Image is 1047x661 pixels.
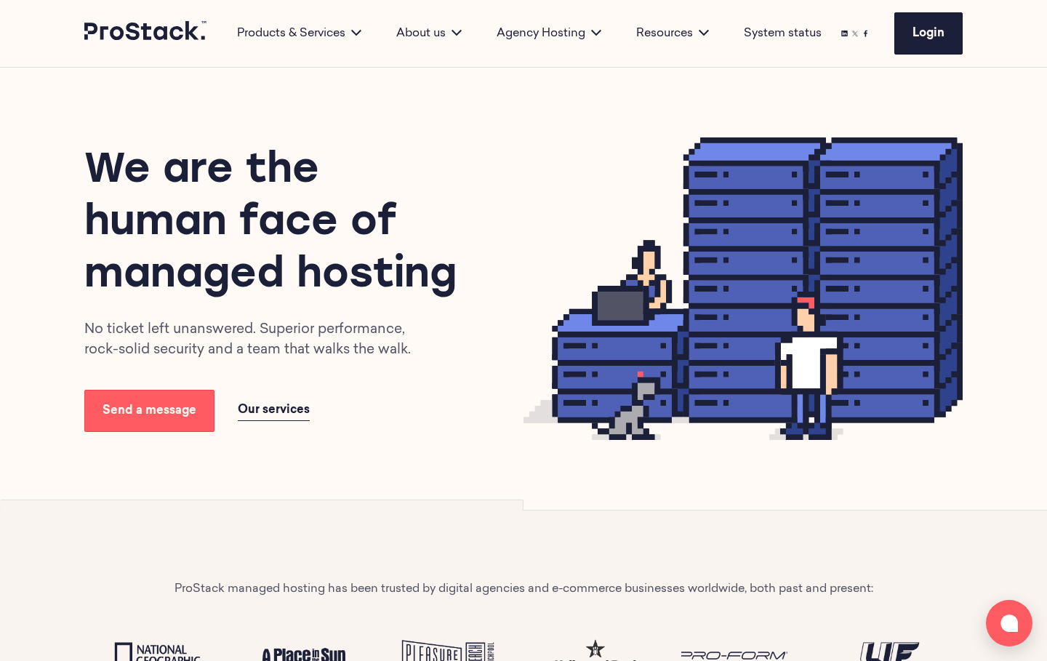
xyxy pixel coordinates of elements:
p: ProStack managed hosting has been trusted by digital agencies and e-commerce businesses worldwide... [174,580,873,598]
span: Our services [238,404,310,416]
span: Login [912,28,944,39]
div: About us [379,25,479,42]
span: Send a message [103,405,196,417]
a: Login [894,12,963,55]
a: Our services [238,400,310,421]
a: Prostack logo [84,21,208,46]
div: Agency Hosting [479,25,619,42]
a: Send a message [84,390,214,432]
a: System status [744,25,822,42]
div: Products & Services [220,25,379,42]
button: Open chat window [986,600,1032,646]
p: No ticket left unanswered. Superior performance, rock-solid security and a team that walks the walk. [84,320,433,361]
h1: We are the human face of managed hosting [84,145,471,303]
div: Resources [619,25,726,42]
